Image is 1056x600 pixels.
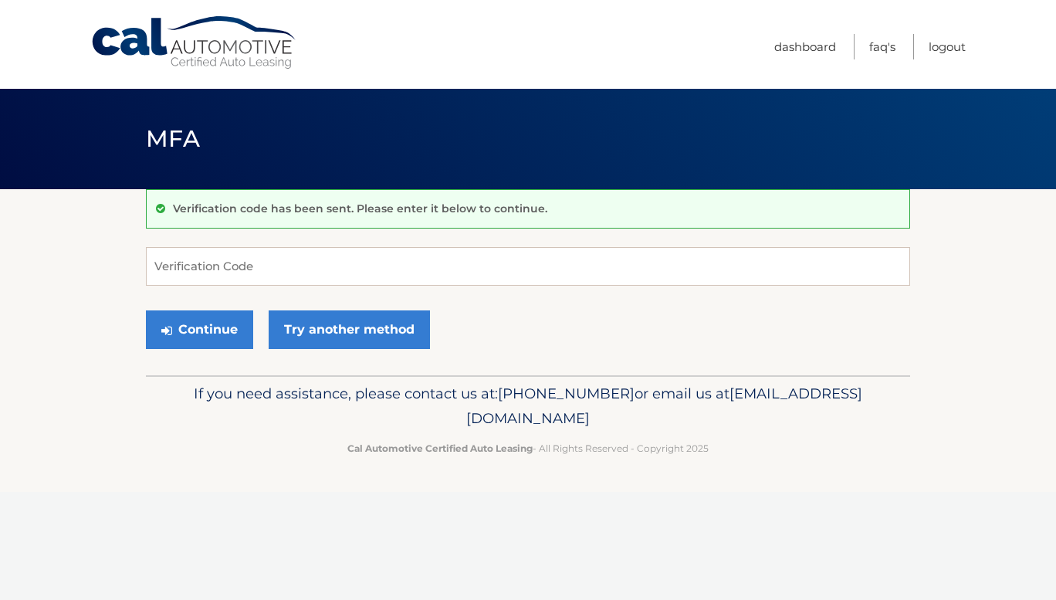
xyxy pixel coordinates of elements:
strong: Cal Automotive Certified Auto Leasing [347,442,533,454]
p: If you need assistance, please contact us at: or email us at [156,381,900,431]
p: Verification code has been sent. Please enter it below to continue. [173,202,547,215]
a: FAQ's [869,34,895,59]
a: Try another method [269,310,430,349]
span: [PHONE_NUMBER] [498,385,635,402]
p: - All Rights Reserved - Copyright 2025 [156,440,900,456]
input: Verification Code [146,247,910,286]
span: MFA [146,124,200,153]
a: Cal Automotive [90,15,299,70]
a: Dashboard [774,34,836,59]
button: Continue [146,310,253,349]
span: [EMAIL_ADDRESS][DOMAIN_NAME] [466,385,862,427]
a: Logout [929,34,966,59]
